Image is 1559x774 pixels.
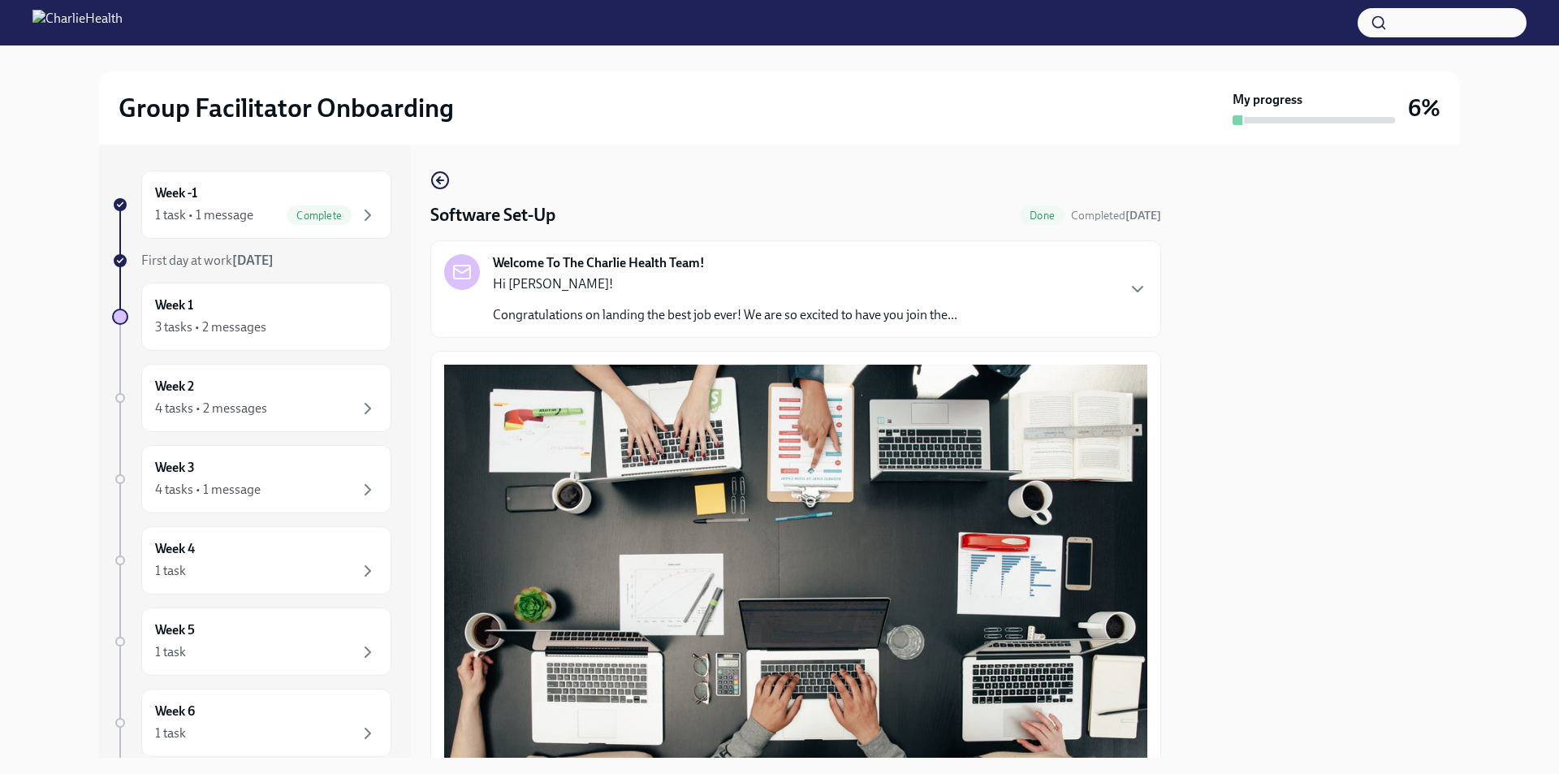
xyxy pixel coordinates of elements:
h3: 6% [1408,93,1440,123]
div: 4 tasks • 2 messages [155,400,267,417]
span: Complete [287,210,352,222]
h6: Week 2 [155,378,194,396]
span: First day at work [141,253,274,268]
h6: Week -1 [155,184,197,202]
a: First day at work[DATE] [112,252,391,270]
span: Done [1020,210,1065,222]
a: Week 51 task [112,608,391,676]
div: 1 task [155,643,186,661]
div: 1 task • 1 message [155,206,253,224]
strong: [DATE] [232,253,274,268]
div: 1 task [155,724,186,742]
h6: Week 6 [155,703,195,720]
p: Congratulations on landing the best job ever! We are so excited to have you join the... [493,306,957,324]
a: Week 41 task [112,526,391,595]
div: 3 tasks • 2 messages [155,318,266,336]
h6: Week 5 [155,621,195,639]
strong: [DATE] [1125,209,1161,223]
p: Hi [PERSON_NAME]! [493,275,957,293]
h6: Week 1 [155,296,193,314]
span: Completed [1071,209,1161,223]
span: September 30th, 2025 09:59 [1071,208,1161,223]
h6: Week 4 [155,540,195,558]
a: Week 34 tasks • 1 message [112,445,391,513]
div: 1 task [155,562,186,580]
img: CharlieHealth [32,10,123,36]
div: 4 tasks • 1 message [155,481,261,499]
strong: My progress [1233,91,1302,109]
h2: Group Facilitator Onboarding [119,92,454,124]
strong: Welcome To The Charlie Health Team! [493,254,705,272]
a: Week -11 task • 1 messageComplete [112,171,391,239]
a: Week 13 tasks • 2 messages [112,283,391,351]
a: Week 24 tasks • 2 messages [112,364,391,432]
h6: Week 3 [155,459,195,477]
h4: Software Set-Up [430,203,555,227]
a: Week 61 task [112,689,391,757]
